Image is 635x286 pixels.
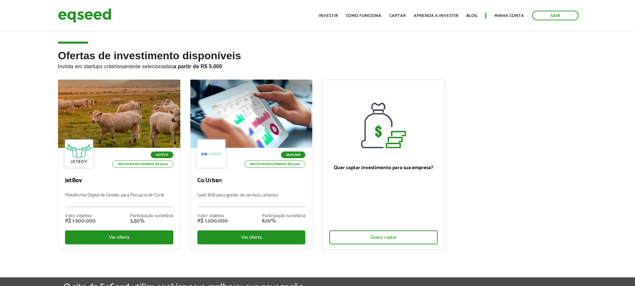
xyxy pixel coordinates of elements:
img: EqSeed [58,7,111,24]
p: SaaS B2B para gestão de serviços urbanos [197,193,306,207]
div: R$ 1.200.000 [197,218,228,224]
h2: Ofertas de investimento disponíveis [58,50,577,80]
a: Aprenda a investir [414,14,458,18]
p: Investimento mínimo: R$ 5.000 [112,160,173,168]
p: Investimento mínimo: R$ 5.000 [244,160,305,168]
p: Agtech [151,151,173,158]
div: Quero captar [329,230,438,244]
p: Quer captar investimento para sua empresa? [329,165,438,171]
p: JetBov [65,177,173,184]
div: Participação societária [130,214,173,218]
a: Agtech Investimento mínimo: R$ 5.000 JetBov Plataforma Digital de Gestão para Pecuária de Corte V... [58,80,180,249]
p: SaaS B2B [281,151,305,158]
div: Ver oferta [65,230,173,244]
a: Blog [466,14,477,18]
p: Invista em startups criteriosamente selecionadas [58,62,577,70]
a: Minha conta [494,14,524,18]
div: Valor objetivo [65,214,96,218]
div: Valor objetivo [197,214,228,218]
div: 3,50% [130,218,173,224]
p: Plataforma Digital de Gestão para Pecuária de Corte [65,193,173,207]
a: SaaS B2B Investimento mínimo: R$ 5.000 Co.Urban SaaS B2B para gestão de serviços urbanos Valor ob... [190,80,313,249]
p: Co.Urban [197,177,306,184]
div: 8,10% [262,218,305,224]
a: Captar [389,14,406,18]
a: Quer captar investimento para sua empresa? Quero captar [322,80,445,250]
div: Participação societária [262,214,305,218]
div: Ver oferta [197,230,306,244]
div: R$ 1.500.000 [65,218,96,224]
a: Como funciona [346,14,381,18]
strong: a partir de R$ 5.000 [173,64,222,69]
a: Sair [532,11,579,20]
a: Investir [319,14,338,18]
